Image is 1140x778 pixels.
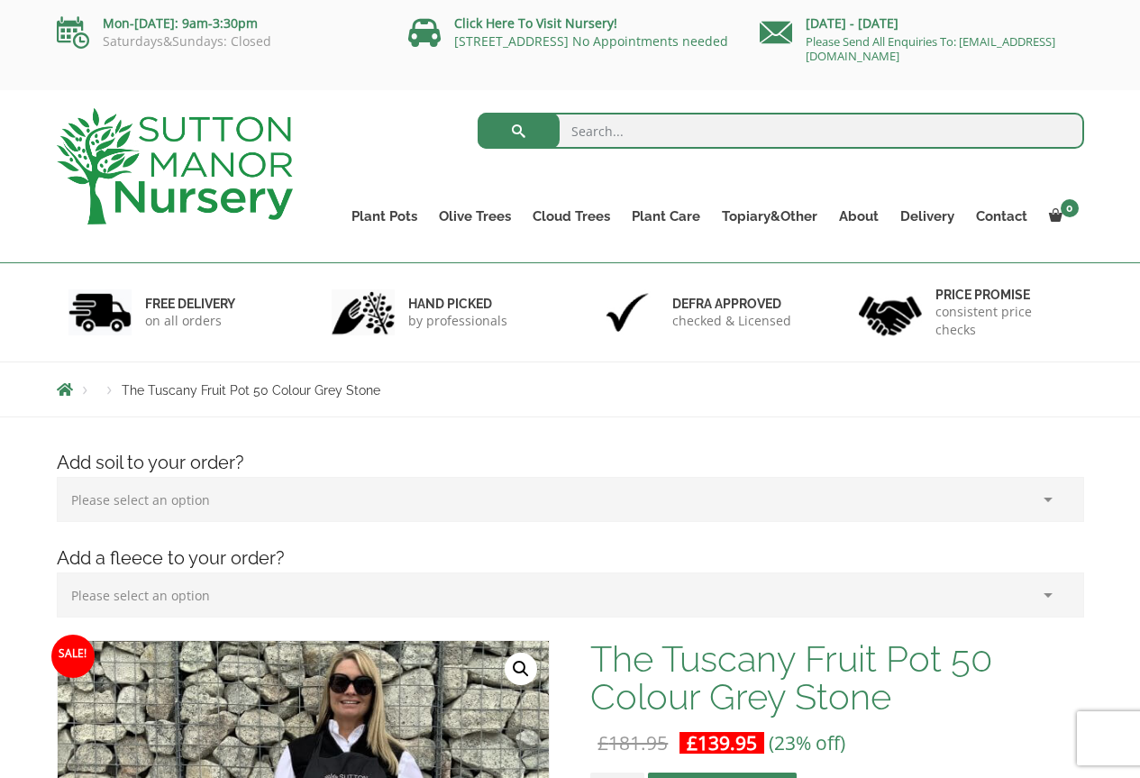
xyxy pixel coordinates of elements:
[57,13,381,34] p: Mon-[DATE]: 9am-3:30pm
[57,108,293,224] img: logo
[145,312,235,330] p: on all orders
[1061,199,1079,217] span: 0
[965,204,1038,229] a: Contact
[590,640,1083,716] h1: The Tuscany Fruit Pot 50 Colour Grey Stone
[859,285,922,340] img: 4.jpg
[687,730,757,755] bdi: 139.95
[760,13,1084,34] p: [DATE] - [DATE]
[687,730,698,755] span: £
[478,113,1084,149] input: Search...
[51,635,95,678] span: Sale!
[428,204,522,229] a: Olive Trees
[621,204,711,229] a: Plant Care
[505,653,537,685] a: View full-screen image gallery
[408,296,507,312] h6: hand picked
[889,204,965,229] a: Delivery
[935,287,1072,303] h6: Price promise
[711,204,828,229] a: Topiary&Other
[806,33,1055,64] a: Please Send All Enquiries To: [EMAIL_ADDRESS][DOMAIN_NAME]
[408,312,507,330] p: by professionals
[935,303,1072,339] p: consistent price checks
[597,730,668,755] bdi: 181.95
[597,730,608,755] span: £
[57,382,1084,397] nav: Breadcrumbs
[43,449,1098,477] h4: Add soil to your order?
[145,296,235,312] h6: FREE DELIVERY
[341,204,428,229] a: Plant Pots
[122,383,380,398] span: The Tuscany Fruit Pot 50 Colour Grey Stone
[1038,204,1084,229] a: 0
[454,14,617,32] a: Click Here To Visit Nursery!
[57,34,381,49] p: Saturdays&Sundays: Closed
[522,204,621,229] a: Cloud Trees
[596,289,659,335] img: 3.jpg
[769,730,845,755] span: (23% off)
[332,289,395,335] img: 2.jpg
[68,289,132,335] img: 1.jpg
[43,545,1098,572] h4: Add a fleece to your order?
[672,312,791,330] p: checked & Licensed
[454,32,728,50] a: [STREET_ADDRESS] No Appointments needed
[828,204,889,229] a: About
[672,296,791,312] h6: Defra approved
